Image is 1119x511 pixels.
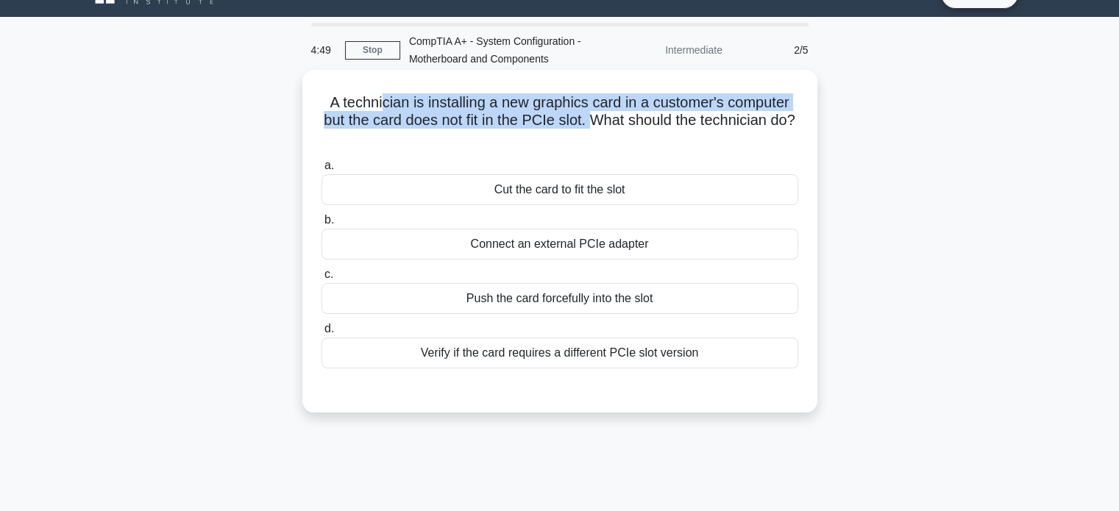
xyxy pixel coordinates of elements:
span: b. [324,213,334,226]
a: Stop [345,41,400,60]
span: a. [324,159,334,171]
div: Push the card forcefully into the slot [322,283,798,314]
span: d. [324,322,334,335]
span: c. [324,268,333,280]
div: Connect an external PCIe adapter [322,229,798,260]
div: Verify if the card requires a different PCIe slot version [322,337,798,368]
div: Cut the card to fit the slot [322,174,798,205]
div: Intermediate [603,35,731,65]
h5: A technician is installing a new graphics card in a customer's computer but the card does not fit... [320,93,800,148]
div: 2/5 [731,35,817,65]
div: CompTIA A+ - System Configuration - Motherboard and Components [400,26,603,74]
div: 4:49 [302,35,345,65]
